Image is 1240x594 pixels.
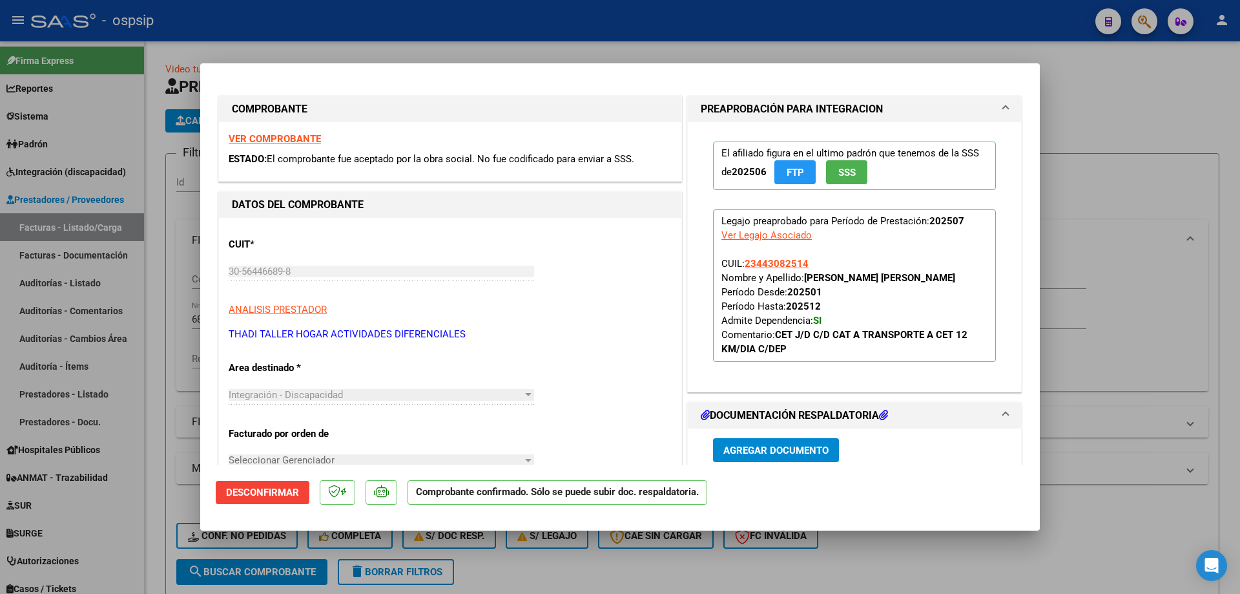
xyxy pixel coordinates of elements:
div: PREAPROBACIÓN PARA INTEGRACION [688,122,1021,392]
span: FTP [787,167,804,178]
h1: DOCUMENTACIÓN RESPALDATORIA [701,408,888,423]
p: CUIT [229,237,362,252]
strong: [PERSON_NAME] [PERSON_NAME] [804,272,955,284]
strong: SI [813,315,821,326]
span: El comprobante fue aceptado por la obra social. No fue codificado para enviar a SSS. [267,153,634,165]
span: 23443082514 [745,258,809,270]
span: Desconfirmar [226,487,299,498]
div: Ver Legajo Asociado [721,228,812,242]
button: Desconfirmar [216,481,309,504]
strong: DATOS DEL COMPROBANTE [232,198,364,211]
p: THADI TALLER HOGAR ACTIVIDADES DIFERENCIALES [229,327,672,342]
p: Comprobante confirmado. Sólo se puede subir doc. respaldatoria. [408,480,707,505]
mat-expansion-panel-header: DOCUMENTACIÓN RESPALDATORIA [688,403,1021,429]
span: Seleccionar Gerenciador [229,454,522,466]
p: El afiliado figura en el ultimo padrón que tenemos de la SSS de [713,142,996,190]
span: Agregar Documento [723,445,829,456]
strong: 202506 [732,166,767,178]
p: Facturado por orden de [229,427,362,441]
strong: 202507 [929,215,964,227]
strong: CET J/D C/D CAT A TRANSPORTE A CET 12 KM/DIA C/DEP [721,329,967,355]
strong: COMPROBANTE [232,103,307,115]
a: VER COMPROBANTE [229,133,321,145]
p: Area destinado * [229,361,362,376]
span: ANALISIS PRESTADOR [229,304,327,315]
span: CUIL: Nombre y Apellido: Período Desde: Período Hasta: Admite Dependencia: [721,258,967,355]
strong: 202512 [786,301,821,312]
button: SSS [826,160,867,184]
span: Integración - Discapacidad [229,389,343,401]
span: SSS [838,167,856,178]
strong: 202501 [787,286,822,298]
h1: PREAPROBACIÓN PARA INTEGRACION [701,101,883,117]
p: Legajo preaprobado para Período de Prestación: [713,209,996,362]
button: FTP [774,160,816,184]
span: ESTADO: [229,153,267,165]
div: Open Intercom Messenger [1196,550,1227,581]
button: Agregar Documento [713,438,839,462]
span: Comentario: [721,329,967,355]
mat-expansion-panel-header: PREAPROBACIÓN PARA INTEGRACION [688,96,1021,122]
